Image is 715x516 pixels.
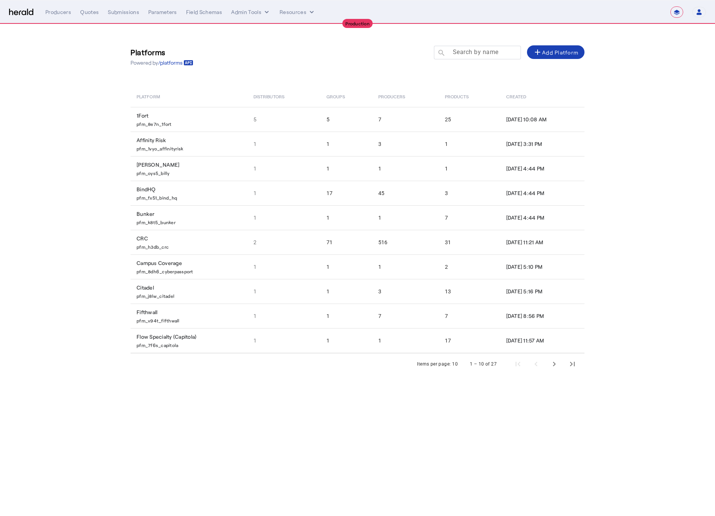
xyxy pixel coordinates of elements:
[137,341,244,348] p: pfm_7f6s_capitola
[131,181,247,205] td: BindHQ
[417,360,451,368] div: Items per page:
[148,8,177,16] div: Parameters
[247,230,320,254] td: 2
[320,304,372,328] td: 1
[131,47,193,57] h3: Platforms
[247,205,320,230] td: 1
[131,59,193,67] p: Powered by
[131,279,247,304] td: Citadel
[137,193,244,201] p: pfm_fx51_bind_hq
[439,107,500,132] td: 25
[320,230,372,254] td: 71
[372,205,439,230] td: 1
[247,304,320,328] td: 1
[500,181,584,205] td: [DATE] 4:44 PM
[131,205,247,230] td: Bunker
[453,48,499,56] mat-label: Search by name
[439,86,500,107] th: Products
[439,328,500,353] td: 17
[372,304,439,328] td: 7
[527,45,584,59] button: Add Platform
[452,360,458,368] div: 10
[320,107,372,132] td: 5
[247,279,320,304] td: 1
[131,328,247,353] td: Flow Specialty (Capitola)
[45,8,71,16] div: Producers
[500,304,584,328] td: [DATE] 8:56 PM
[372,86,439,107] th: Producers
[247,328,320,353] td: 1
[247,156,320,181] td: 1
[80,8,99,16] div: Quotes
[434,49,447,58] mat-icon: search
[439,279,500,304] td: 13
[131,304,247,328] td: Fifthwall
[231,8,270,16] button: internal dropdown menu
[131,107,247,132] td: 1Fort
[320,132,372,156] td: 1
[137,218,244,225] p: pfm_k8t5_bunker
[372,230,439,254] td: 516
[137,291,244,299] p: pfm_j8lw_citadel
[320,328,372,353] td: 1
[137,267,244,274] p: pfm_8dh6_cyberpassport
[439,254,500,279] td: 2
[137,119,244,127] p: pfm_8e7n_1fort
[247,86,320,107] th: Distributors
[470,360,497,368] div: 1 – 10 of 27
[563,355,581,373] button: Last page
[500,230,584,254] td: [DATE] 11:21 AM
[137,144,244,152] p: pfm_1vyo_affinityrisk
[500,205,584,230] td: [DATE] 4:44 PM
[320,205,372,230] td: 1
[137,242,244,250] p: pfm_h3db_crc
[247,107,320,132] td: 5
[137,169,244,176] p: pfm_oys5_billy
[320,254,372,279] td: 1
[439,132,500,156] td: 1
[545,355,563,373] button: Next page
[280,8,316,16] button: Resources dropdown menu
[186,8,222,16] div: Field Schemas
[500,107,584,132] td: [DATE] 10:08 AM
[372,328,439,353] td: 1
[247,181,320,205] td: 1
[247,132,320,156] td: 1
[439,181,500,205] td: 3
[372,132,439,156] td: 3
[439,304,500,328] td: 7
[137,316,244,324] p: pfm_v94t_fifthwall
[247,254,320,279] td: 1
[158,59,193,67] a: /platforms
[372,279,439,304] td: 3
[131,86,247,107] th: Platform
[372,254,439,279] td: 1
[131,230,247,254] td: CRC
[500,254,584,279] td: [DATE] 5:10 PM
[320,86,372,107] th: Groups
[131,254,247,279] td: Campus Coverage
[372,156,439,181] td: 1
[372,107,439,132] td: 7
[342,19,373,28] div: Production
[439,156,500,181] td: 1
[439,205,500,230] td: 7
[500,132,584,156] td: [DATE] 3:31 PM
[131,156,247,181] td: [PERSON_NAME]
[439,230,500,254] td: 31
[320,279,372,304] td: 1
[131,132,247,156] td: Affinity Risk
[500,279,584,304] td: [DATE] 5:16 PM
[533,48,542,57] mat-icon: add
[500,86,584,107] th: Created
[372,181,439,205] td: 45
[320,156,372,181] td: 1
[500,156,584,181] td: [DATE] 4:44 PM
[9,9,33,16] img: Herald Logo
[320,181,372,205] td: 17
[500,328,584,353] td: [DATE] 11:57 AM
[533,48,578,57] div: Add Platform
[108,8,139,16] div: Submissions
